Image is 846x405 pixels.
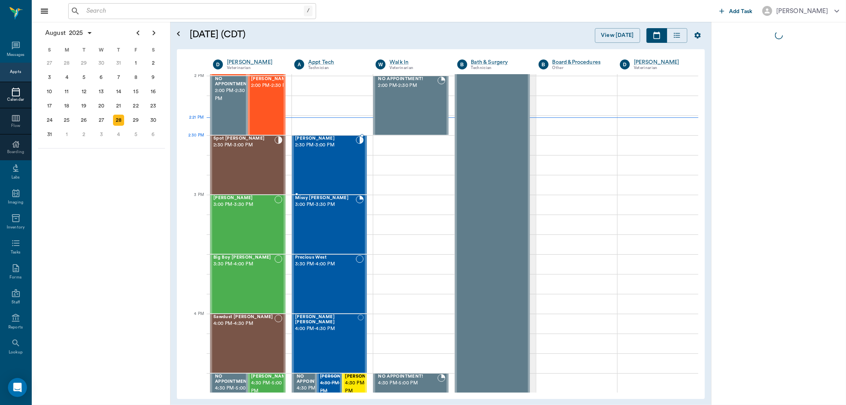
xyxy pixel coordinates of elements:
[251,379,291,395] span: 4:30 PM - 5:00 PM
[634,65,689,71] div: Veterinarian
[75,44,93,56] div: T
[227,58,282,66] a: [PERSON_NAME]
[41,25,97,41] button: August2025
[10,69,21,75] div: Appts
[8,200,23,205] div: Imaging
[7,225,25,230] div: Inventory
[7,52,25,58] div: Messages
[295,196,356,201] span: Missy [PERSON_NAME]
[320,374,360,379] span: [PERSON_NAME]
[11,250,21,255] div: Tasks
[210,135,286,195] div: CHECKED_IN, 2:30 PM - 3:00 PM
[113,129,124,140] div: Thursday, September 4, 2025
[8,378,27,397] div: Open Intercom Messenger
[215,384,251,400] span: 4:30 PM - 5:00 PM
[148,115,159,126] div: Saturday, August 30, 2025
[8,324,23,330] div: Reports
[292,254,367,314] div: NOT_CONFIRMED, 3:30 PM - 4:00 PM
[183,191,204,211] div: 3 PM
[213,315,274,320] span: Sawdust [PERSON_NAME]
[130,58,142,69] div: Friday, August 1, 2025
[620,60,630,69] div: D
[183,310,204,330] div: 4 PM
[96,129,107,140] div: Wednesday, September 3, 2025
[96,72,107,83] div: Wednesday, August 6, 2025
[471,58,527,66] a: Bath & Surgery
[44,115,55,126] div: Sunday, August 24, 2025
[9,349,23,355] div: Lookup
[378,374,437,379] span: NO APPOINTMENT!
[113,86,124,97] div: Thursday, August 14, 2025
[127,44,145,56] div: F
[378,77,437,82] span: NO APPOINTMENT!
[251,77,291,82] span: [PERSON_NAME]
[67,27,85,38] span: 2025
[295,141,356,149] span: 2:30 PM - 3:00 PM
[58,44,76,56] div: M
[320,379,360,395] span: 4:30 PM - 5:00 PM
[295,136,356,141] span: [PERSON_NAME]
[595,28,640,43] button: View [DATE]
[308,58,364,66] a: Appt Tech
[130,115,142,126] div: Friday, August 29, 2025
[716,4,756,18] button: Add Task
[61,115,72,126] div: Monday, August 25, 2025
[96,115,107,126] div: Wednesday, August 27, 2025
[12,175,20,180] div: Labs
[251,82,291,90] span: 2:00 PM - 2:30 PM
[292,314,367,373] div: NOT_CONFIRMED, 4:00 PM - 4:30 PM
[292,135,367,195] div: CHECKED_IN, 2:30 PM - 3:00 PM
[44,58,55,69] div: Sunday, July 27, 2025
[213,136,274,141] span: Spot [PERSON_NAME]
[215,77,251,87] span: NO APPOINTMENT!
[12,299,20,305] div: Staff
[96,86,107,97] div: Wednesday, August 13, 2025
[148,129,159,140] div: Saturday, September 6, 2025
[376,60,386,69] div: W
[297,374,333,384] span: NO APPOINTMENT!
[61,58,72,69] div: Monday, July 28, 2025
[304,6,313,16] div: /
[61,129,72,140] div: Monday, September 1, 2025
[148,100,159,111] div: Saturday, August 23, 2025
[44,27,67,38] span: August
[213,60,223,69] div: D
[148,58,159,69] div: Saturday, August 2, 2025
[389,58,445,66] a: Walk In
[295,201,356,209] span: 3:00 PM - 3:30 PM
[373,76,448,135] div: BOOKED, 2:00 PM - 2:30 PM
[113,72,124,83] div: Thursday, August 7, 2025
[213,255,274,260] span: Big Boy [PERSON_NAME]
[295,315,358,325] span: [PERSON_NAME] [PERSON_NAME]
[471,65,527,71] div: Technician
[308,65,364,71] div: Technician
[552,58,608,66] a: Board &Procedures
[183,72,204,92] div: 2 PM
[79,129,90,140] div: Tuesday, September 2, 2025
[130,25,146,41] button: Previous page
[756,4,846,18] button: [PERSON_NAME]
[148,72,159,83] div: Saturday, August 9, 2025
[113,115,124,126] div: Today, Thursday, August 28, 2025
[295,325,358,333] span: 4:00 PM - 4:30 PM
[378,379,437,387] span: 4:30 PM - 5:00 PM
[113,58,124,69] div: Thursday, July 31, 2025
[210,195,286,254] div: NOT_CONFIRMED, 3:00 PM - 3:30 PM
[378,82,437,90] span: 2:00 PM - 2:30 PM
[190,28,398,41] h5: [DATE] (CDT)
[294,60,304,69] div: A
[215,374,251,384] span: NO APPOINTMENT!
[210,254,286,314] div: NOT_CONFIRMED, 3:30 PM - 4:00 PM
[146,25,162,41] button: Next page
[539,60,549,69] div: B
[96,100,107,111] div: Wednesday, August 20, 2025
[44,72,55,83] div: Sunday, August 3, 2025
[213,320,274,328] span: 4:00 PM - 4:30 PM
[44,86,55,97] div: Sunday, August 10, 2025
[776,6,828,16] div: [PERSON_NAME]
[174,19,183,49] button: Open calendar
[96,58,107,69] div: Wednesday, July 30, 2025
